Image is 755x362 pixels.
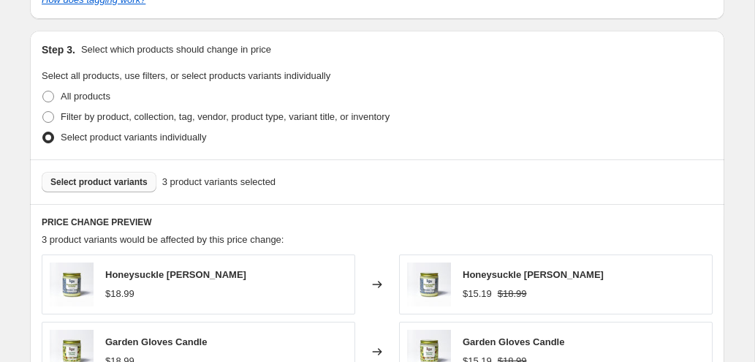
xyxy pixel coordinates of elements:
[61,132,206,143] span: Select product variants individually
[42,234,284,245] span: 3 product variants would be affected by this price change:
[463,336,564,347] span: Garden Gloves Candle
[162,175,276,189] span: 3 product variants selected
[105,269,246,280] span: Honeysuckle [PERSON_NAME]
[50,176,148,188] span: Select product variants
[42,216,713,228] h6: PRICE CHANGE PREVIEW
[463,269,604,280] span: Honeysuckle [PERSON_NAME]
[498,287,527,301] strike: $18.99
[81,42,271,57] p: Select which products should change in price
[61,111,390,122] span: Filter by product, collection, tag, vendor, product type, variant title, or inventory
[61,91,110,102] span: All products
[42,172,156,192] button: Select product variants
[42,70,330,81] span: Select all products, use filters, or select products variants individually
[105,287,134,301] div: $18.99
[42,42,75,57] h2: Step 3.
[463,287,492,301] div: $15.19
[407,263,451,306] img: Honeysuckle_80x.jpg
[50,263,94,306] img: Honeysuckle_80x.jpg
[105,336,207,347] span: Garden Gloves Candle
